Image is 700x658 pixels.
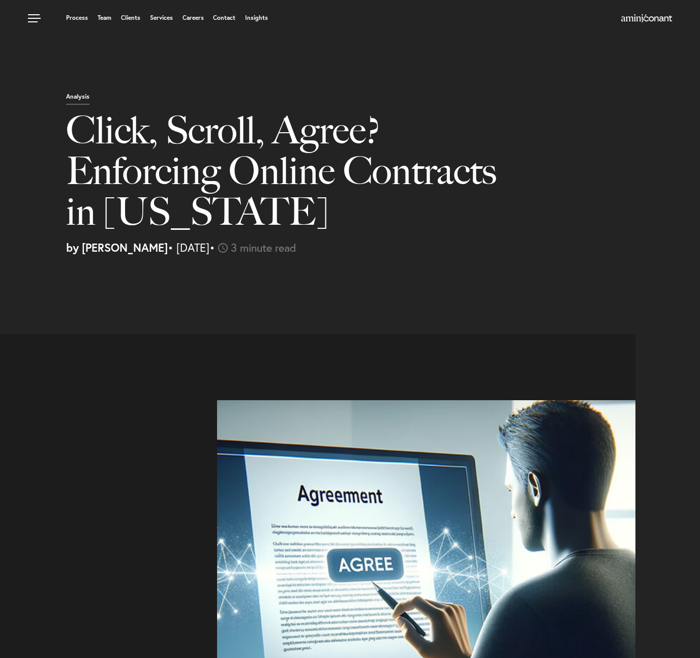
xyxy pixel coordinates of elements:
[98,15,111,21] a: Team
[231,240,296,255] span: 3 minute read
[66,110,505,242] h1: Click, Scroll, Agree? Enforcing Online Contracts in [US_STATE]
[66,94,89,105] p: Analysis
[150,15,173,21] a: Services
[621,15,672,23] a: Home
[209,240,215,255] span: •
[66,15,88,21] a: Process
[621,14,672,22] img: Amini & Conant
[66,242,692,253] p: • [DATE]
[182,15,204,21] a: Careers
[213,15,235,21] a: Contact
[121,15,140,21] a: Clients
[245,15,268,21] a: Insights
[218,243,228,253] img: icon-time-light.svg
[66,240,168,255] strong: by [PERSON_NAME]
